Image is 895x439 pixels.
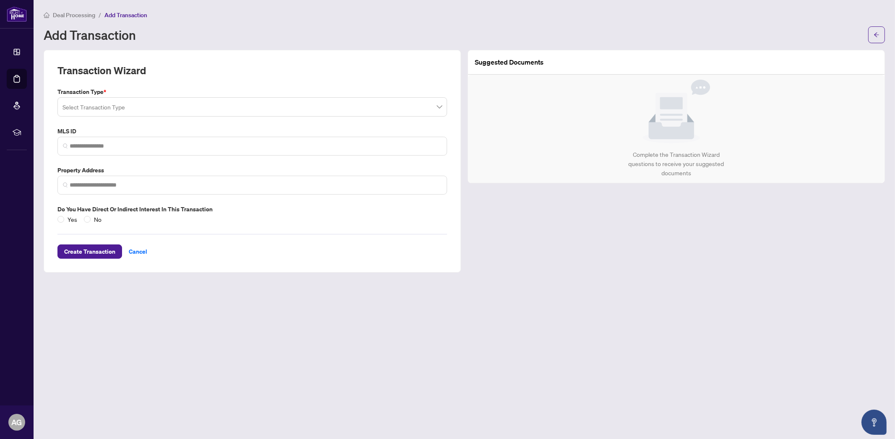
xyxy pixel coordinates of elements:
img: search_icon [63,143,68,148]
span: AG [12,416,22,428]
li: / [99,10,101,20]
div: Complete the Transaction Wizard questions to receive your suggested documents [619,150,733,178]
button: Open asap [861,410,887,435]
label: MLS ID [57,127,447,136]
span: Create Transaction [64,245,115,258]
span: Yes [64,215,81,224]
span: No [91,215,105,224]
span: Deal Processing [53,11,95,19]
span: home [44,12,49,18]
label: Property Address [57,166,447,175]
label: Do you have direct or indirect interest in this transaction [57,205,447,214]
button: Create Transaction [57,244,122,259]
span: Cancel [129,245,147,258]
label: Transaction Type [57,87,447,96]
img: logo [7,6,27,22]
article: Suggested Documents [475,57,544,68]
img: search_icon [63,182,68,187]
h1: Add Transaction [44,28,136,42]
span: Add Transaction [104,11,147,19]
img: Null State Icon [643,80,710,143]
span: arrow-left [874,32,879,38]
button: Cancel [122,244,154,259]
h2: Transaction Wizard [57,64,146,77]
